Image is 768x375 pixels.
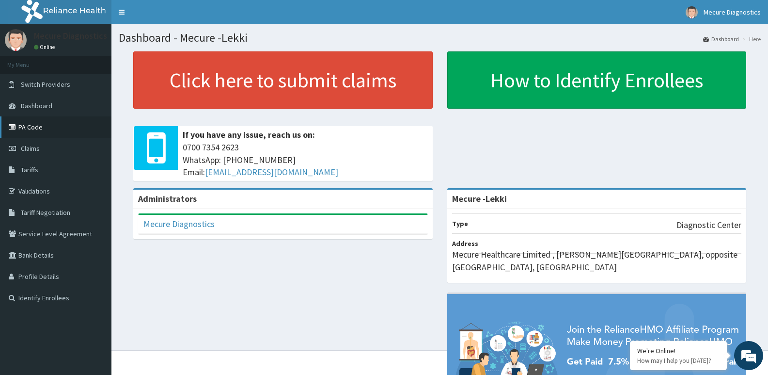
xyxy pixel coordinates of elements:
span: Tariffs [21,165,38,174]
h1: Dashboard - Mecure -Lekki [119,32,761,44]
b: Address [452,239,478,248]
a: [EMAIL_ADDRESS][DOMAIN_NAME] [205,166,338,178]
b: Administrators [138,193,197,204]
span: Switch Providers [21,80,70,89]
p: How may I help you today? [637,357,720,365]
p: Diagnostic Center [676,219,741,231]
img: User Image [5,29,27,51]
span: Mecure Diagnostics [704,8,761,16]
p: Mecure Healthcare Limited , [PERSON_NAME][GEOGRAPHIC_DATA], opposite [GEOGRAPHIC_DATA], [GEOGRAPH... [452,248,742,273]
strong: Mecure -Lekki [452,193,507,204]
span: 0700 7354 2623 WhatsApp: [PHONE_NUMBER] Email: [183,141,428,179]
a: How to Identify Enrollees [447,51,747,109]
a: Click here to submit claims [133,51,433,109]
span: Claims [21,144,40,153]
b: Type [452,219,468,228]
a: Dashboard [703,35,739,43]
p: Mecure Diagnostics [34,32,107,40]
b: If you have any issue, reach us on: [183,129,315,140]
img: User Image [686,6,698,18]
li: Here [740,35,761,43]
a: Mecure Diagnostics [143,218,215,229]
a: Online [34,44,57,50]
div: We're Online! [637,346,720,355]
span: Tariff Negotiation [21,208,70,217]
span: Dashboard [21,101,52,110]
